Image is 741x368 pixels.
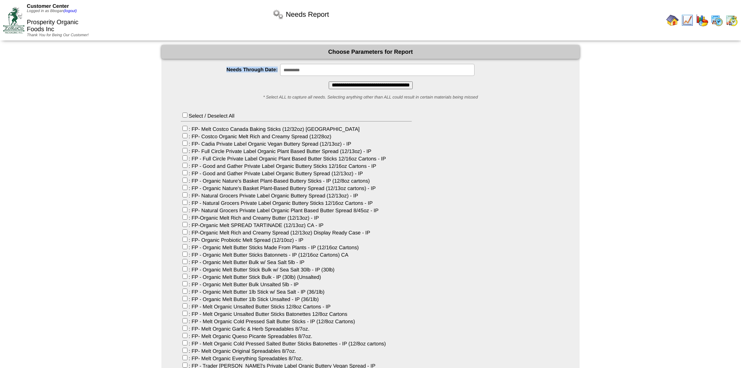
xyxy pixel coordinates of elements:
[3,7,25,33] img: ZoRoCo_Logo(Green%26Foil)%20jpg.webp
[27,19,79,33] span: Prosperity Organic Foods Inc
[666,14,679,26] img: home.gif
[696,14,708,26] img: graph.gif
[27,3,69,9] span: Customer Center
[27,9,77,13] span: Logged in as Bbogan
[27,33,89,37] span: Thank You for Being Our Customer!
[272,8,284,21] img: workflow.png
[711,14,723,26] img: calendarprod.gif
[286,11,329,19] span: Needs Report
[177,67,280,72] label: Needs Through Date:
[161,95,580,100] div: * Select ALL to capture all needs. Selecting anything other than ALL could result in certain mate...
[681,14,694,26] img: line_graph.gif
[161,45,580,59] div: Choose Parameters for Report
[64,9,77,13] a: (logout)
[725,14,738,26] img: calendarinout.gif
